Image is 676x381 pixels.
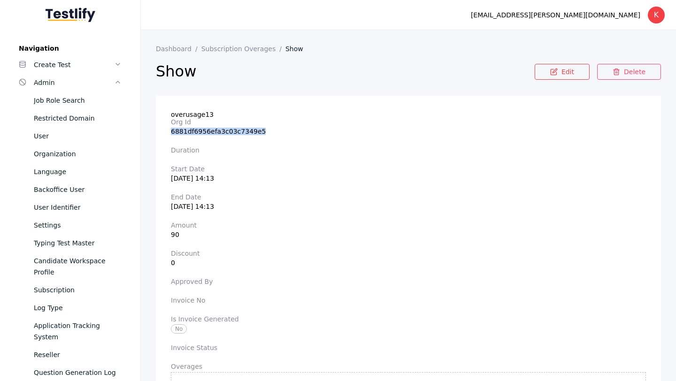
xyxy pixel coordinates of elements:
[11,216,129,234] a: Settings
[171,193,646,201] label: End Date
[11,127,129,145] a: User
[648,7,665,23] div: K
[34,320,122,343] div: Application Tracking System
[171,165,646,173] label: Start Date
[156,62,535,81] h2: Show
[171,111,214,118] span: overusage13
[34,113,122,124] div: Restricted Domain
[535,64,590,80] a: Edit
[11,198,129,216] a: User Identifier
[171,193,646,210] section: [DATE] 14:13
[11,252,129,281] a: Candidate Workspace Profile
[171,118,646,135] section: 6881df6956efa3c03c7349e5
[171,250,646,257] label: Discount
[34,237,122,249] div: Typing Test Master
[34,184,122,195] div: Backoffice User
[34,220,122,231] div: Settings
[11,145,129,163] a: Organization
[11,91,129,109] a: Job Role Search
[171,221,646,238] section: 90
[34,302,122,313] div: Log Type
[156,45,201,53] a: Dashboard
[11,317,129,346] a: Application Tracking System
[171,118,646,126] label: Org Id
[11,281,129,299] a: Subscription
[171,297,646,304] label: Invoice No
[171,315,646,323] label: Is Invoice Generated
[171,278,646,285] label: Approved By
[34,284,122,296] div: Subscription
[34,130,122,142] div: User
[34,202,122,213] div: User Identifier
[171,344,646,351] label: Invoice Status
[11,163,129,181] a: Language
[11,299,129,317] a: Log Type
[34,367,122,378] div: Question Generation Log
[171,363,646,370] label: Overages
[597,64,661,80] a: Delete
[34,59,114,70] div: Create Test
[34,95,122,106] div: Job Role Search
[11,45,129,52] label: Navigation
[171,250,646,267] section: 0
[171,165,646,182] section: [DATE] 14:13
[201,45,285,53] a: Subscription Overages
[171,146,646,154] label: Duration
[34,148,122,160] div: Organization
[34,166,122,177] div: Language
[11,181,129,198] a: Backoffice User
[11,109,129,127] a: Restricted Domain
[34,349,122,360] div: Reseller
[285,45,311,53] a: Show
[471,9,640,21] div: [EMAIL_ADDRESS][PERSON_NAME][DOMAIN_NAME]
[11,234,129,252] a: Typing Test Master
[34,255,122,278] div: Candidate Workspace Profile
[34,77,114,88] div: Admin
[11,346,129,364] a: Reseller
[171,324,187,334] span: No
[171,221,646,229] label: Amount
[46,8,95,22] img: Testlify - Backoffice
